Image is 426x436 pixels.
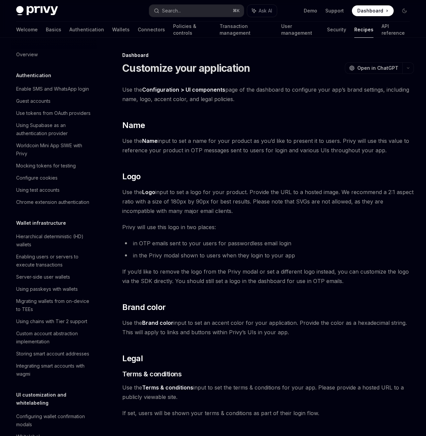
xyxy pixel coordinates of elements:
[11,184,97,196] a: Using test accounts
[11,107,97,119] a: Use tokens from OAuth providers
[16,362,93,378] div: Integrating smart accounts with wagmi
[16,253,93,269] div: Enabling users or servers to execute transactions
[122,222,414,232] span: Privy will use this logo in two places:
[69,22,104,38] a: Authentication
[162,7,181,15] div: Search...
[122,251,414,260] li: in the Privy modal shown to users when they login to your app
[354,22,373,38] a: Recipes
[399,5,410,16] button: Toggle dark mode
[122,267,414,286] span: If you’d like to remove the logo from the Privy modal or set a different logo instead, you can cu...
[16,412,93,429] div: Configuring wallet confirmation modals
[122,52,414,59] div: Dashboard
[11,196,97,208] a: Chrome extension authentication
[142,86,225,93] strong: Configuration > UI components
[122,239,414,248] li: in OTP emails sent to your users for passwordless email login
[16,232,93,249] div: Hierarchical deterministic (HD) wallets
[122,171,141,182] span: Logo
[16,273,70,281] div: Server-side user wallets
[16,85,89,93] div: Enable SMS and WhatsApp login
[16,317,87,325] div: Using chains with Tier 2 support
[16,297,93,313] div: Migrating wallets from on-device to TEEs
[16,285,78,293] div: Using passkeys with wallets
[220,22,273,38] a: Transaction management
[259,7,272,14] span: Ask AI
[327,22,346,38] a: Security
[11,119,97,139] a: Using Supabase as an authentication provider
[11,251,97,271] a: Enabling users or servers to execute transactions
[16,121,93,137] div: Using Supabase as an authentication provider
[122,187,414,216] span: Use the input to set a logo for your product. Provide the URL to a hosted image. We recommend a 2...
[112,22,130,38] a: Wallets
[16,71,51,80] h5: Authentication
[352,5,394,16] a: Dashboard
[142,319,173,326] strong: Brand color
[16,6,58,15] img: dark logo
[304,7,317,14] a: Demo
[142,189,155,195] strong: Logo
[11,328,97,348] a: Custom account abstraction implementation
[16,174,58,182] div: Configure cookies
[16,186,60,194] div: Using test accounts
[16,162,76,170] div: Mocking tokens for testing
[16,51,38,59] div: Overview
[247,5,277,17] button: Ask AI
[122,120,145,131] span: Name
[16,109,91,117] div: Use tokens from OAuth providers
[173,22,211,38] a: Policies & controls
[16,198,89,206] div: Chrome extension authentication
[11,139,97,160] a: Worldcoin Mini App SIWE with Privy
[233,8,240,13] span: ⌘ K
[11,49,97,61] a: Overview
[122,383,414,402] span: Use the input to set the terms & conditions for your app. Please provide a hosted URL to a public...
[149,5,244,17] button: Search...⌘K
[357,65,398,71] span: Open in ChatGPT
[122,408,414,418] span: If set, users will be shown your terms & conditions as part of their login flow.
[11,172,97,184] a: Configure cookies
[11,271,97,283] a: Server-side user wallets
[46,22,61,38] a: Basics
[11,410,97,431] a: Configuring wallet confirmation modals
[345,62,402,74] button: Open in ChatGPT
[357,7,383,14] span: Dashboard
[11,95,97,107] a: Guest accounts
[16,391,97,407] h5: UI customization and whitelabeling
[122,85,414,104] span: Use the page of the dashboard to configure your app’s brand settings, including name, logo, accen...
[11,230,97,251] a: Hierarchical deterministic (HD) wallets
[11,315,97,328] a: Using chains with Tier 2 support
[11,360,97,380] a: Integrating smart accounts with wagmi
[138,22,165,38] a: Connectors
[122,136,414,155] span: Use the input to set a name for your product as you’d like to present it to users. Privy will use...
[382,22,410,38] a: API reference
[142,137,158,144] strong: Name
[11,83,97,95] a: Enable SMS and WhatsApp login
[11,348,97,360] a: Storing smart account addresses
[11,295,97,315] a: Migrating wallets from on-device to TEEs
[16,219,66,227] h5: Wallet infrastructure
[11,160,97,172] a: Mocking tokens for testing
[16,97,51,105] div: Guest accounts
[281,22,319,38] a: User management
[16,142,93,158] div: Worldcoin Mini App SIWE with Privy
[122,302,165,313] span: Brand color
[122,353,143,364] span: Legal
[122,318,414,337] span: Use the input to set an accent color for your application. Provide the color as a hexadecimal str...
[16,350,89,358] div: Storing smart account addresses
[122,369,182,379] span: Terms & conditions
[16,22,38,38] a: Welcome
[142,384,193,391] strong: Terms & conditions
[16,330,93,346] div: Custom account abstraction implementation
[325,7,344,14] a: Support
[11,283,97,295] a: Using passkeys with wallets
[122,62,250,74] h1: Customize your application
